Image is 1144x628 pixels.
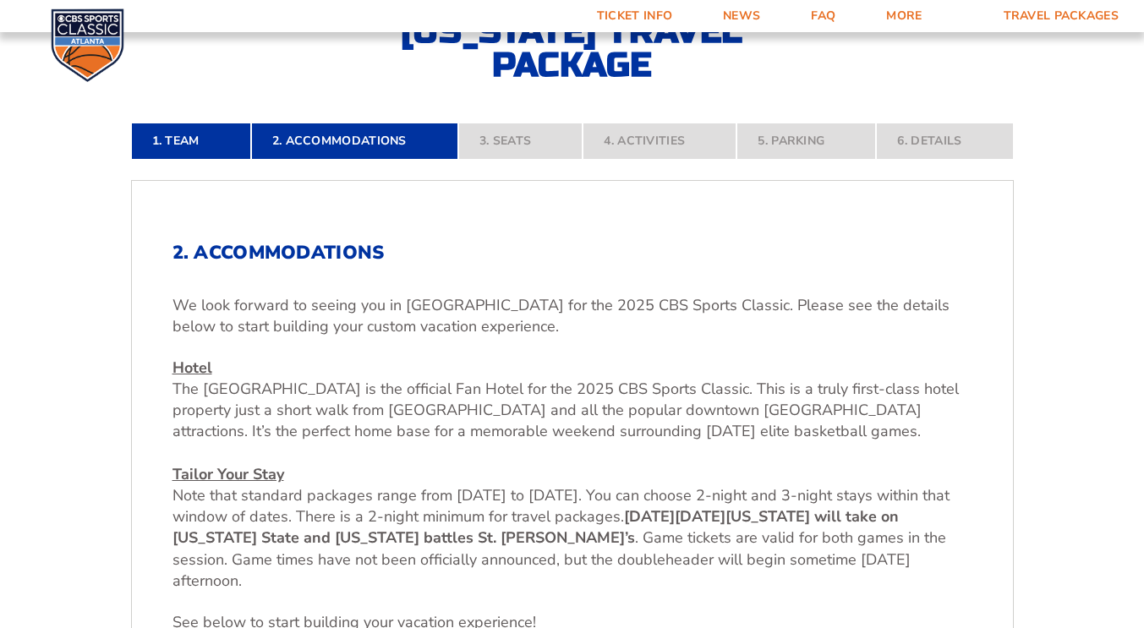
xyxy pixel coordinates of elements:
span: . Game tickets are valid for both games in the session. Game times have not been officially annou... [172,527,946,590]
img: CBS Sports Classic [51,8,124,82]
p: We look forward to seeing you in [GEOGRAPHIC_DATA] for the 2025 CBS Sports Classic. Please see th... [172,295,972,337]
strong: [DATE][DATE] [624,506,725,527]
u: Hotel [172,358,212,378]
span: The [GEOGRAPHIC_DATA] is the official Fan Hotel for the 2025 CBS Sports Classic. This is a truly ... [172,379,959,441]
u: Tailor Your Stay [172,464,284,484]
h2: 2. Accommodations [172,242,972,264]
h2: [US_STATE] Travel Package [386,14,758,82]
strong: [US_STATE] will take on [US_STATE] State and [US_STATE] battles St. [PERSON_NAME]’s [172,506,899,548]
span: Note that standard packages range from [DATE] to [DATE]. You can choose 2-night and 3-night stays... [172,485,950,527]
a: 1. Team [131,123,251,160]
